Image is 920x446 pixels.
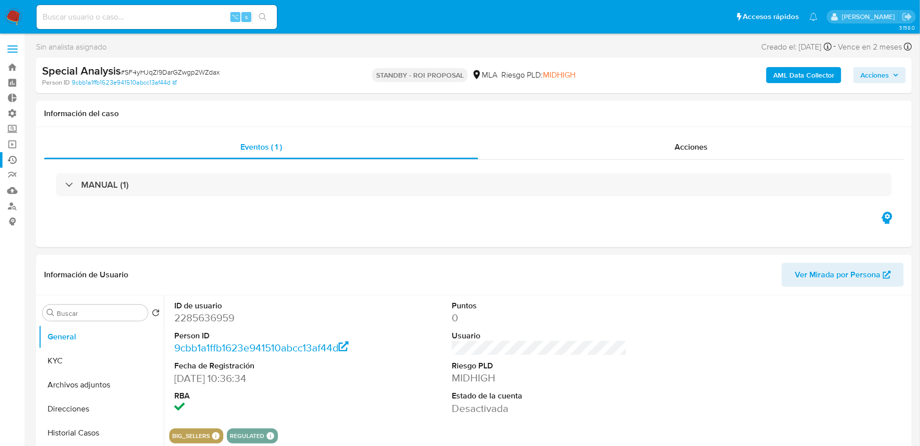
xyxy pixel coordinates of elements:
[231,12,239,22] span: ⌥
[838,42,902,53] span: Vence en 2 meses
[452,401,627,415] dd: Desactivada
[452,311,627,325] dd: 0
[766,67,841,83] button: AML Data Collector
[452,300,627,311] dt: Puntos
[773,67,834,83] b: AML Data Collector
[452,390,627,401] dt: Estado de la cuenta
[174,371,350,385] dd: [DATE] 10:36:34
[472,70,497,81] div: MLA
[543,69,575,81] span: MIDHIGH
[152,309,160,320] button: Volver al orden por defecto
[860,67,889,83] span: Acciones
[452,360,627,371] dt: Riesgo PLD
[795,263,880,287] span: Ver Mirada por Persona
[174,360,350,371] dt: Fecha de Registración
[240,141,282,153] span: Eventos ( 1 )
[372,68,468,82] p: STANDBY - ROI PROPOSAL
[39,397,164,421] button: Direcciones
[44,270,128,280] h1: Información de Usuario
[72,78,177,87] a: 9cbb1a1ffb1623e941510abcc13af44d
[501,70,575,81] span: Riesgo PLD:
[762,40,832,54] div: Creado el: [DATE]
[39,373,164,397] button: Archivos adjuntos
[902,12,912,22] a: Salir
[174,330,350,341] dt: Person ID
[39,421,164,445] button: Historial Casos
[174,311,350,325] dd: 2285636959
[743,12,799,22] span: Accesos rápidos
[44,109,904,119] h1: Información del caso
[782,263,904,287] button: Ver Mirada por Persona
[42,78,70,87] b: Person ID
[245,12,248,22] span: s
[42,63,121,79] b: Special Analysis
[809,13,818,21] a: Notificaciones
[252,10,273,24] button: search-icon
[81,179,129,190] h3: MANUAL (1)
[452,330,627,341] dt: Usuario
[834,40,836,54] span: -
[174,300,350,311] dt: ID de usuario
[47,309,55,317] button: Buscar
[174,340,349,355] a: 9cbb1a1ffb1623e941510abcc13af44d
[39,325,164,349] button: General
[675,141,708,153] span: Acciones
[121,67,220,77] span: # SF4yHJqZl9DarGZwgp2WZdax
[57,309,144,318] input: Buscar
[37,11,277,24] input: Buscar usuario o caso...
[56,173,892,196] div: MANUAL (1)
[39,349,164,373] button: KYC
[174,390,350,401] dt: RBA
[853,67,906,83] button: Acciones
[452,371,627,385] dd: MIDHIGH
[842,12,898,22] p: fabricio.bottalo@mercadolibre.com
[36,42,107,53] span: Sin analista asignado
